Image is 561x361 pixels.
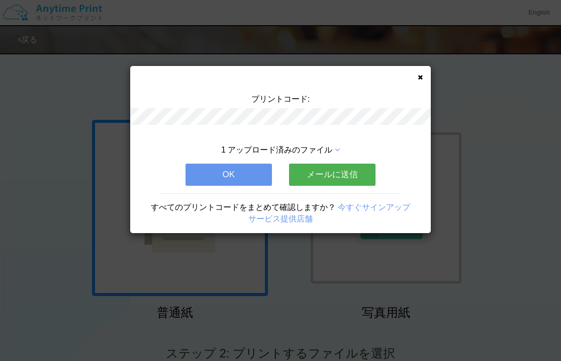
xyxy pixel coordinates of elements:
span: すべてのプリントコードをまとめて確認しますか？ [151,203,336,211]
span: 1 アップロード済みのファイル [221,146,332,154]
button: メールに送信 [289,164,376,186]
span: プリントコード: [251,95,310,103]
a: 今すぐサインアップ [338,203,410,211]
a: サービス提供店舗 [248,214,313,223]
button: OK [185,164,272,186]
